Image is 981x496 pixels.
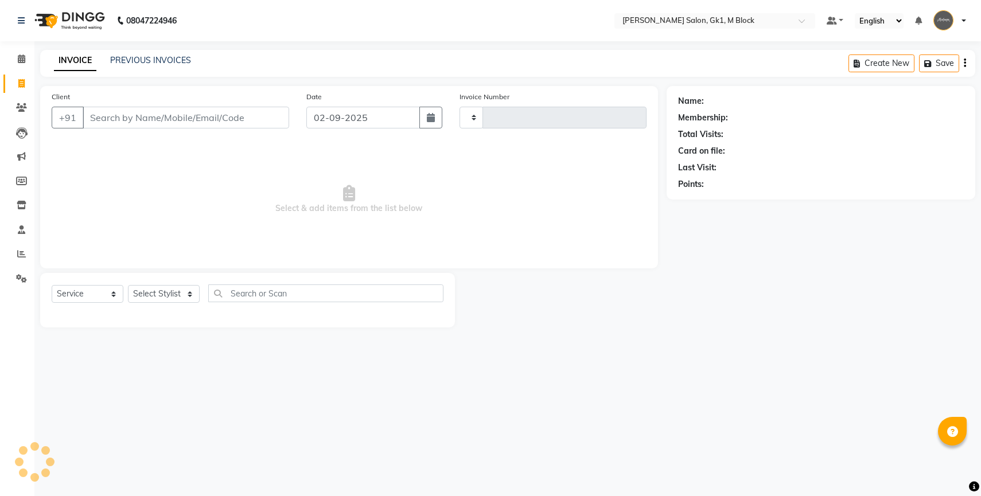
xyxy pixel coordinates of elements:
[52,142,647,257] span: Select & add items from the list below
[126,5,177,37] b: 08047224946
[678,145,725,157] div: Card on file:
[678,162,717,174] div: Last Visit:
[678,128,723,140] div: Total Visits:
[29,5,108,37] img: logo
[933,10,953,30] img: null
[306,92,322,102] label: Date
[919,54,959,72] button: Save
[54,50,96,71] a: INVOICE
[208,284,443,302] input: Search or Scan
[460,92,509,102] label: Invoice Number
[848,54,914,72] button: Create New
[678,112,728,124] div: Membership:
[52,107,84,128] button: +91
[110,55,191,65] a: PREVIOUS INVOICES
[678,178,704,190] div: Points:
[83,107,289,128] input: Search by Name/Mobile/Email/Code
[52,92,70,102] label: Client
[678,95,704,107] div: Name:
